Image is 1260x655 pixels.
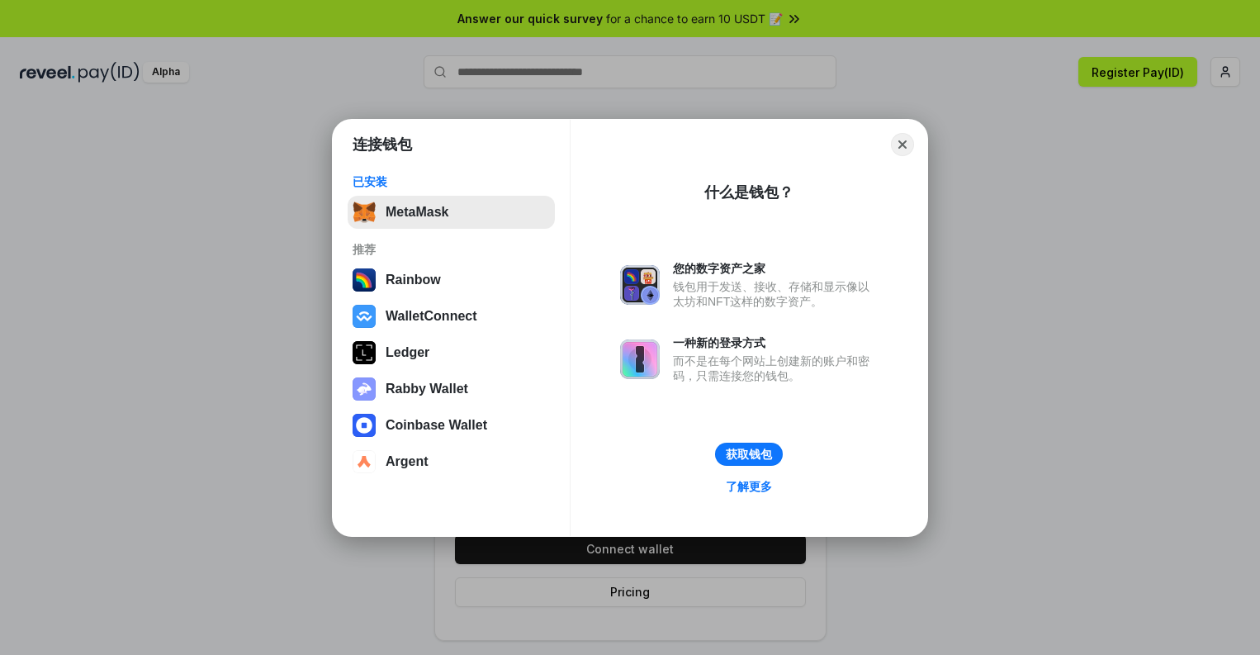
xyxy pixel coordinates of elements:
img: svg+xml,%3Csvg%20width%3D%2228%22%20height%3D%2228%22%20viewBox%3D%220%200%2028%2028%22%20fill%3D... [353,450,376,473]
button: Ledger [348,336,555,369]
div: 已安装 [353,174,550,189]
div: WalletConnect [386,309,477,324]
div: 什么是钱包？ [704,183,793,202]
div: 而不是在每个网站上创建新的账户和密码，只需连接您的钱包。 [673,354,878,383]
img: svg+xml,%3Csvg%20width%3D%2228%22%20height%3D%2228%22%20viewBox%3D%220%200%2028%2028%22%20fill%3D... [353,305,376,328]
img: svg+xml,%3Csvg%20xmlns%3D%22http%3A%2F%2Fwww.w3.org%2F2000%2Fsvg%22%20fill%3D%22none%22%20viewBox... [353,377,376,401]
img: svg+xml,%3Csvg%20fill%3D%22none%22%20height%3D%2233%22%20viewBox%3D%220%200%2035%2033%22%20width%... [353,201,376,224]
button: Close [891,133,914,156]
div: 您的数字资产之家 [673,261,878,276]
div: Argent [386,454,429,469]
button: WalletConnect [348,300,555,333]
button: 获取钱包 [715,443,783,466]
button: Rainbow [348,263,555,297]
button: MetaMask [348,196,555,229]
div: 钱包用于发送、接收、存储和显示像以太坊和NFT这样的数字资产。 [673,279,878,309]
div: Rabby Wallet [386,382,468,396]
div: 了解更多 [726,479,772,494]
button: Argent [348,445,555,478]
img: svg+xml,%3Csvg%20xmlns%3D%22http%3A%2F%2Fwww.w3.org%2F2000%2Fsvg%22%20fill%3D%22none%22%20viewBox... [620,265,660,305]
img: svg+xml,%3Csvg%20width%3D%22120%22%20height%3D%22120%22%20viewBox%3D%220%200%20120%20120%22%20fil... [353,268,376,292]
div: MetaMask [386,205,448,220]
a: 了解更多 [716,476,782,497]
h1: 连接钱包 [353,135,412,154]
div: Rainbow [386,273,441,287]
div: 推荐 [353,242,550,257]
img: svg+xml,%3Csvg%20xmlns%3D%22http%3A%2F%2Fwww.w3.org%2F2000%2Fsvg%22%20fill%3D%22none%22%20viewBox... [620,339,660,379]
div: 获取钱包 [726,447,772,462]
div: Coinbase Wallet [386,418,487,433]
div: Ledger [386,345,429,360]
button: Rabby Wallet [348,373,555,406]
button: Coinbase Wallet [348,409,555,442]
div: 一种新的登录方式 [673,335,878,350]
img: svg+xml,%3Csvg%20xmlns%3D%22http%3A%2F%2Fwww.w3.org%2F2000%2Fsvg%22%20width%3D%2228%22%20height%3... [353,341,376,364]
img: svg+xml,%3Csvg%20width%3D%2228%22%20height%3D%2228%22%20viewBox%3D%220%200%2028%2028%22%20fill%3D... [353,414,376,437]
